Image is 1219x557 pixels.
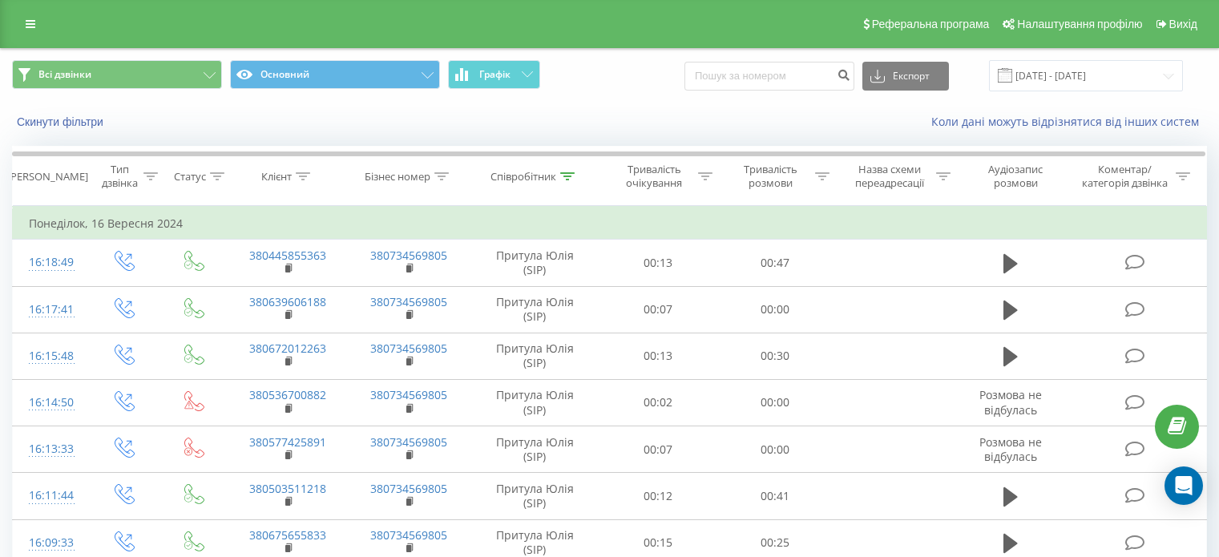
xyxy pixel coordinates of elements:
[731,163,811,190] div: Тривалість розмови
[249,341,326,356] a: 380672012263
[470,333,600,379] td: Притула Юлія (SIP)
[249,434,326,450] a: 380577425891
[600,240,716,286] td: 00:13
[979,387,1042,417] span: Розмова не відбулась
[716,240,833,286] td: 00:47
[600,426,716,473] td: 00:07
[249,294,326,309] a: 380639606188
[1017,18,1142,30] span: Налаштування профілю
[370,387,447,402] a: 380734569805
[448,60,540,89] button: Графік
[365,170,430,184] div: Бізнес номер
[479,69,511,80] span: Графік
[370,341,447,356] a: 380734569805
[969,163,1063,190] div: Аудіозапис розмови
[979,434,1042,464] span: Розмова не відбулась
[370,434,447,450] a: 380734569805
[249,481,326,496] a: 380503511218
[38,68,91,81] span: Всі дзвінки
[716,333,833,379] td: 00:30
[7,170,88,184] div: [PERSON_NAME]
[174,170,206,184] div: Статус
[470,240,600,286] td: Притула Юлія (SIP)
[230,60,440,89] button: Основний
[716,473,833,519] td: 00:41
[370,294,447,309] a: 380734569805
[249,527,326,543] a: 380675655833
[600,473,716,519] td: 00:12
[370,248,447,263] a: 380734569805
[716,379,833,426] td: 00:00
[470,286,600,333] td: Притула Юлія (SIP)
[13,208,1207,240] td: Понеділок, 16 Вересня 2024
[490,170,556,184] div: Співробітник
[615,163,695,190] div: Тривалість очікування
[12,60,222,89] button: Всі дзвінки
[600,333,716,379] td: 00:13
[29,480,71,511] div: 16:11:44
[29,387,71,418] div: 16:14:50
[370,481,447,496] a: 380734569805
[29,247,71,278] div: 16:18:49
[470,473,600,519] td: Притула Юлія (SIP)
[1169,18,1197,30] span: Вихід
[101,163,139,190] div: Тип дзвінка
[29,341,71,372] div: 16:15:48
[1165,466,1203,505] div: Open Intercom Messenger
[29,294,71,325] div: 16:17:41
[470,426,600,473] td: Притула Юлія (SIP)
[12,115,111,129] button: Скинути фільтри
[931,114,1207,129] a: Коли дані можуть відрізнятися вiд інших систем
[261,170,292,184] div: Клієнт
[1078,163,1172,190] div: Коментар/категорія дзвінка
[370,527,447,543] a: 380734569805
[29,434,71,465] div: 16:13:33
[470,379,600,426] td: Притула Юлія (SIP)
[600,286,716,333] td: 00:07
[848,163,932,190] div: Назва схеми переадресації
[249,387,326,402] a: 380536700882
[716,286,833,333] td: 00:00
[249,248,326,263] a: 380445855363
[684,62,854,91] input: Пошук за номером
[862,62,949,91] button: Експорт
[600,379,716,426] td: 00:02
[872,18,990,30] span: Реферальна програма
[716,426,833,473] td: 00:00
